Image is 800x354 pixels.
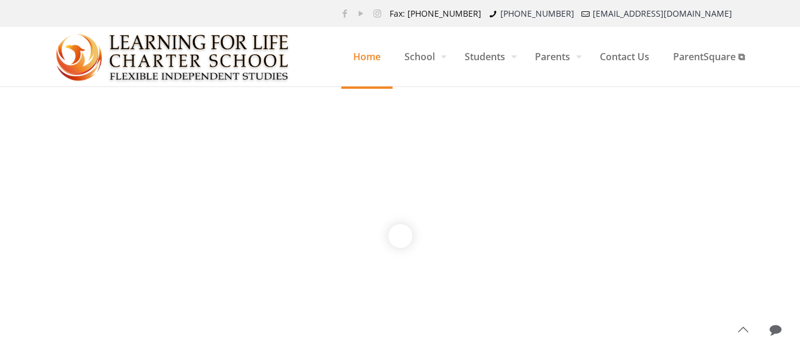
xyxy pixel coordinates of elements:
[453,39,523,74] span: Students
[523,27,588,86] a: Parents
[341,27,393,86] a: Home
[355,7,368,19] a: YouTube icon
[453,27,523,86] a: Students
[393,27,453,86] a: School
[523,39,588,74] span: Parents
[56,27,290,86] a: Learning for Life Charter School
[580,8,592,19] i: mail
[661,39,757,74] span: ParentSquare ⧉
[56,27,290,87] img: Home
[487,8,499,19] i: phone
[588,27,661,86] a: Contact Us
[593,8,732,19] a: [EMAIL_ADDRESS][DOMAIN_NAME]
[500,8,574,19] a: [PHONE_NUMBER]
[730,317,755,342] a: Back to top icon
[341,39,393,74] span: Home
[661,27,757,86] a: ParentSquare ⧉
[588,39,661,74] span: Contact Us
[371,7,384,19] a: Instagram icon
[339,7,351,19] a: Facebook icon
[393,39,453,74] span: School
